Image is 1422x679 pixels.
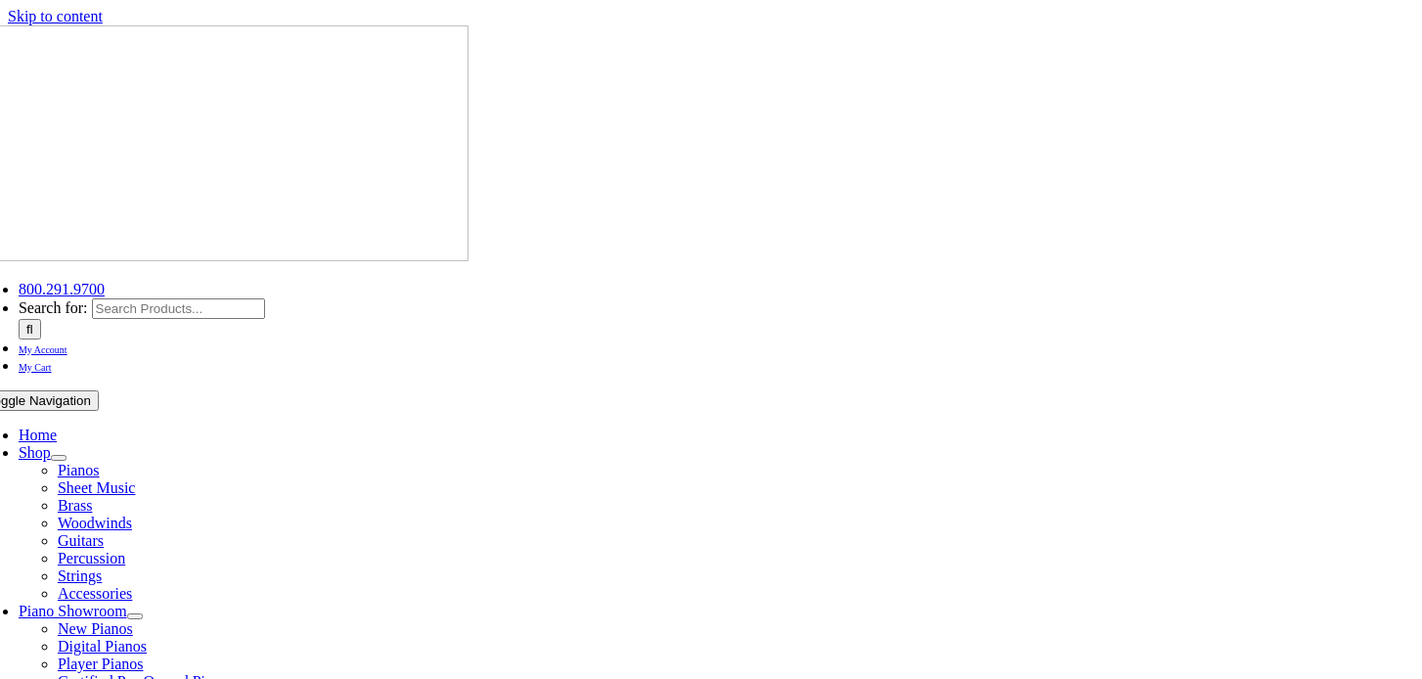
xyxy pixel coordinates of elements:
[58,497,93,514] a: Brass
[19,357,52,374] a: My Cart
[58,532,104,549] a: Guitars
[92,298,265,319] input: Search Products...
[19,444,51,461] a: Shop
[19,281,105,297] a: 800.291.9700
[58,550,125,566] a: Percussion
[58,638,147,655] a: Digital Pianos
[58,479,136,496] a: Sheet Music
[19,344,67,355] span: My Account
[58,656,144,672] a: Player Pianos
[58,567,102,584] a: Strings
[8,8,103,24] a: Skip to content
[19,427,57,443] a: Home
[19,339,67,356] a: My Account
[19,299,88,316] span: Search for:
[58,462,100,478] a: Pianos
[58,620,133,637] a: New Pianos
[51,455,67,461] button: Open submenu of Shop
[19,603,127,619] a: Piano Showroom
[19,319,41,339] input: Search
[19,362,52,373] span: My Cart
[127,613,143,619] button: Open submenu of Piano Showroom
[58,585,132,602] a: Accessories
[58,515,132,531] a: Woodwinds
